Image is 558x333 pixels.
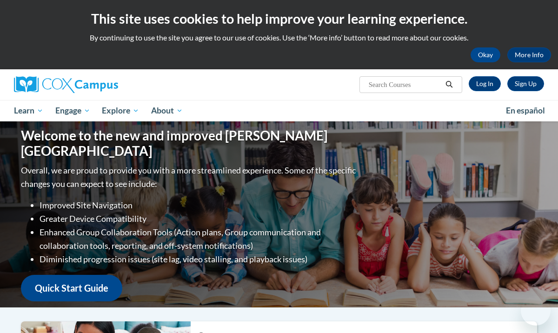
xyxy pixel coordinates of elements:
[469,76,501,91] a: Log In
[506,106,545,115] span: En español
[14,76,118,93] img: Cox Campus
[442,79,456,90] button: Search
[49,100,96,121] a: Engage
[40,253,358,266] li: Diminished progression issues (site lag, video stalling, and playback issues)
[40,226,358,253] li: Enhanced Group Collaboration Tools (Action plans, Group communication and collaboration tools, re...
[102,105,139,116] span: Explore
[7,9,551,28] h2: This site uses cookies to help improve your learning experience.
[471,47,500,62] button: Okay
[7,33,551,43] p: By continuing to use the site you agree to our use of cookies. Use the ‘More info’ button to read...
[507,47,551,62] a: More Info
[21,128,358,159] h1: Welcome to the new and improved [PERSON_NAME][GEOGRAPHIC_DATA]
[151,105,183,116] span: About
[7,100,551,121] div: Main menu
[40,199,358,212] li: Improved Site Navigation
[14,105,43,116] span: Learn
[14,76,181,93] a: Cox Campus
[507,76,544,91] a: Register
[55,105,90,116] span: Engage
[96,100,145,121] a: Explore
[40,212,358,226] li: Greater Device Compatibility
[8,100,49,121] a: Learn
[21,164,358,191] p: Overall, we are proud to provide you with a more streamlined experience. Some of the specific cha...
[145,100,189,121] a: About
[368,79,442,90] input: Search Courses
[21,275,122,301] a: Quick Start Guide
[521,296,551,326] iframe: Button to launch messaging window
[500,101,551,120] a: En español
